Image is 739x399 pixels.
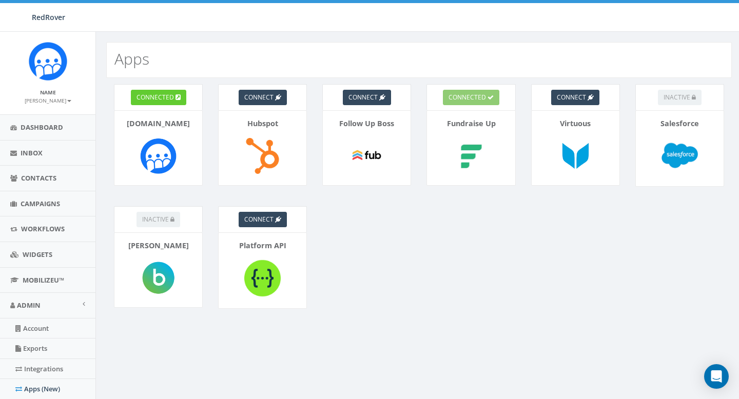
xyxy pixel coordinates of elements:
[658,134,702,179] img: Salesforce-logo
[137,256,180,300] img: Blackbaud-logo
[21,123,63,132] span: Dashboard
[226,241,299,251] p: Platform API
[23,275,64,285] span: MobilizeU™
[23,250,52,259] span: Widgets
[664,93,690,102] span: inactive
[29,42,67,81] img: Rally_Corp_Icon.png
[226,118,299,129] p: Hubspot
[122,118,195,129] p: [DOMAIN_NAME]
[244,215,274,224] span: connect
[21,148,43,157] span: Inbox
[557,93,586,102] span: connect
[435,118,507,129] p: Fundraise Up
[241,134,284,178] img: Hubspot-logo
[25,97,71,104] small: [PERSON_NAME]
[17,301,41,310] span: Admin
[137,212,180,227] button: inactive
[25,95,71,105] a: [PERSON_NAME]
[345,134,389,178] img: Follow Up Boss-logo
[244,93,274,102] span: connect
[137,93,174,102] span: connected
[21,199,60,208] span: Campaigns
[330,118,403,129] p: Follow Up Boss
[21,224,65,233] span: Workflows
[122,241,195,251] p: [PERSON_NAME]
[644,118,716,129] p: Salesforce
[239,212,287,227] a: connect
[539,118,612,129] p: Virtuous
[554,134,597,178] img: Virtuous-logo
[114,50,149,67] h2: Apps
[704,364,729,389] div: Open Intercom Messenger
[443,90,499,105] button: connected
[40,89,56,96] small: Name
[241,256,284,301] img: Platform API-logo
[348,93,378,102] span: connect
[658,90,702,105] button: inactive
[239,90,287,105] a: connect
[551,90,599,105] a: connect
[32,12,65,22] span: RedRover
[21,173,56,183] span: Contacts
[131,90,186,105] a: connected
[343,90,391,105] a: connect
[450,134,493,178] img: Fundraise Up-logo
[137,134,180,178] img: Rally.so-logo
[449,93,486,102] span: connected
[142,215,169,224] span: inactive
